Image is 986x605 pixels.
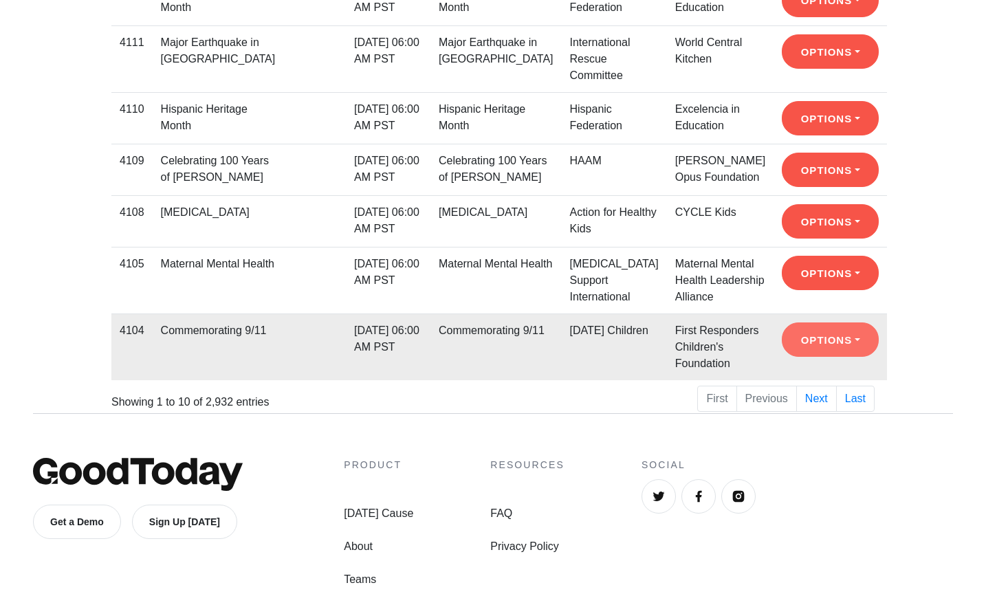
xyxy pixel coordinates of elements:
a: Action for Healthy Kids [570,206,657,234]
a: Next [796,386,837,412]
td: [MEDICAL_DATA] [153,195,284,247]
a: [PERSON_NAME] Opus Foundation [675,155,766,183]
td: Maternal Mental Health [153,247,284,313]
img: GoodToday [33,458,243,491]
a: Hispanic Federation [570,103,623,131]
td: Commemorating 9/11 [153,313,284,380]
td: Hispanic Heritage Month [430,92,562,144]
td: 4111 [111,25,153,92]
button: Options [782,204,879,239]
a: Privacy Policy [490,538,565,555]
td: 4105 [111,247,153,313]
button: Options [782,34,879,69]
h4: Product [344,458,413,472]
a: Teams [344,571,413,588]
td: Celebrating 100 Years of [PERSON_NAME] [153,144,284,195]
a: HAAM [570,155,602,166]
a: Last [836,386,875,412]
td: 4104 [111,313,153,380]
img: Facebook [692,489,705,503]
button: Options [782,101,879,135]
img: Instagram [732,489,745,503]
h4: Resources [490,458,565,472]
a: Get a Demo [33,505,121,539]
a: About [344,538,413,555]
td: Major Earthquake in [GEOGRAPHIC_DATA] [153,25,284,92]
td: 4110 [111,92,153,144]
h4: Social [642,458,953,472]
a: Instagram [721,479,756,514]
a: FAQ [490,505,565,522]
button: Options [782,256,879,290]
td: Commemorating 9/11 [430,313,562,380]
a: Twitter [642,479,676,514]
td: [DATE] 06:00 AM PST [346,92,430,144]
a: Maternal Mental Health Leadership Alliance [675,258,765,302]
a: [MEDICAL_DATA] Support International [570,258,659,302]
a: Excelencia in Education [675,103,740,131]
a: [DATE] Children [570,324,648,336]
td: [DATE] 06:00 AM PST [346,25,430,92]
td: Maternal Mental Health [430,247,562,313]
td: 4109 [111,144,153,195]
td: [DATE] 06:00 AM PST [346,247,430,313]
button: Options [782,322,879,357]
td: [MEDICAL_DATA] [430,195,562,247]
button: Options [782,153,879,187]
td: Major Earthquake in [GEOGRAPHIC_DATA] [430,25,562,92]
a: CYCLE Kids [675,206,736,218]
a: [DATE] Cause [344,505,413,522]
a: Sign Up [DATE] [132,505,237,539]
td: Celebrating 100 Years of [PERSON_NAME] [430,144,562,195]
td: [DATE] 06:00 AM PST [346,144,430,195]
img: Twitter [652,489,666,503]
a: International Rescue Committee [570,36,631,81]
div: Showing 1 to 10 of 2,932 entries [111,384,417,410]
td: [DATE] 06:00 AM PST [346,195,430,247]
td: Hispanic Heritage Month [153,92,284,144]
td: 4108 [111,195,153,247]
a: World Central Kitchen [675,36,743,65]
a: Facebook [681,479,716,514]
a: First Responders Children's Foundation [675,324,759,369]
td: [DATE] 06:00 AM PST [346,313,430,380]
